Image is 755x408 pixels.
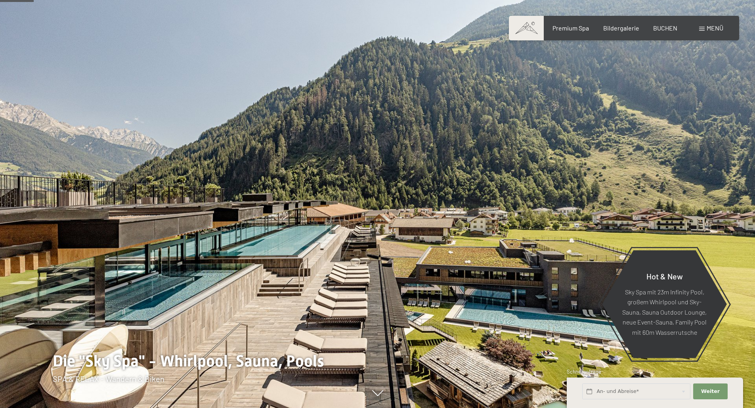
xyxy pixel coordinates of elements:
span: Hot & New [646,271,683,281]
a: Hot & New Sky Spa mit 23m Infinity Pool, großem Whirlpool und Sky-Sauna, Sauna Outdoor Lounge, ne... [602,250,727,359]
span: Schnellanfrage [567,368,601,375]
a: Bildergalerie [603,24,639,32]
button: Weiter [693,383,727,400]
p: Sky Spa mit 23m Infinity Pool, großem Whirlpool und Sky-Sauna, Sauna Outdoor Lounge, neue Event-S... [621,287,707,337]
a: Premium Spa [552,24,589,32]
a: BUCHEN [653,24,677,32]
span: Menü [707,24,723,32]
span: Weiter [701,388,720,395]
